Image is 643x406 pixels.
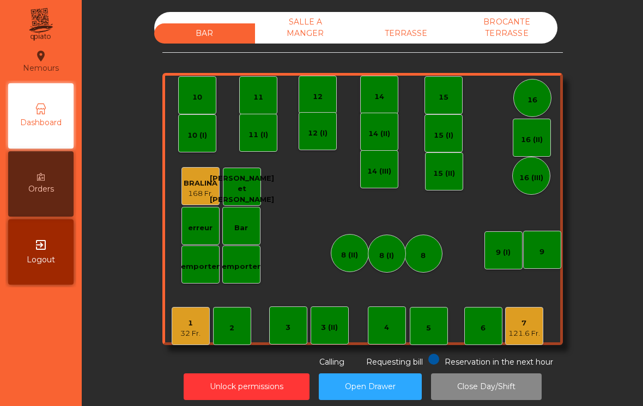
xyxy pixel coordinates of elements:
[184,373,310,400] button: Unlock permissions
[508,318,540,329] div: 7
[222,261,260,272] div: emporter
[356,23,457,44] div: TERRASSE
[210,173,274,205] div: [PERSON_NAME] et [PERSON_NAME]
[255,12,356,44] div: SALLE A MANGER
[180,328,201,339] div: 32 Fr.
[229,323,234,334] div: 2
[286,322,290,333] div: 3
[184,178,217,189] div: BRALINA
[234,223,248,233] div: Bar
[426,323,431,334] div: 5
[321,322,338,333] div: 3 (II)
[439,92,448,103] div: 15
[34,50,47,63] i: location_on
[421,250,426,261] div: 8
[28,183,54,195] span: Orders
[313,91,323,102] div: 12
[521,134,543,145] div: 16 (II)
[319,373,422,400] button: Open Drawer
[341,250,358,261] div: 8 (II)
[188,223,213,233] div: erreur
[508,328,540,339] div: 121.6 Fr.
[366,357,423,367] span: Requesting bill
[180,318,201,329] div: 1
[181,261,220,272] div: emporter
[384,322,389,333] div: 4
[496,247,511,258] div: 9 (I)
[20,117,62,128] span: Dashboard
[308,128,327,139] div: 12 (I)
[253,92,263,103] div: 11
[192,92,202,103] div: 10
[434,130,453,141] div: 15 (I)
[319,357,344,367] span: Calling
[433,168,455,179] div: 15 (II)
[368,128,390,139] div: 14 (II)
[23,48,59,75] div: Nemours
[34,238,47,251] i: exit_to_app
[27,254,55,266] span: Logout
[379,250,394,261] div: 8 (I)
[527,95,537,106] div: 16
[154,23,255,44] div: BAR
[374,91,384,102] div: 14
[431,373,542,400] button: Close Day/Shift
[457,12,557,44] div: BROCANTE TERRASSE
[481,323,486,334] div: 6
[539,247,544,257] div: 9
[27,5,54,44] img: qpiato
[248,130,268,140] div: 11 (I)
[367,166,391,177] div: 14 (III)
[184,188,217,199] div: 168 Fr.
[445,357,553,367] span: Reservation in the next hour
[519,173,543,183] div: 16 (III)
[187,130,207,141] div: 10 (I)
